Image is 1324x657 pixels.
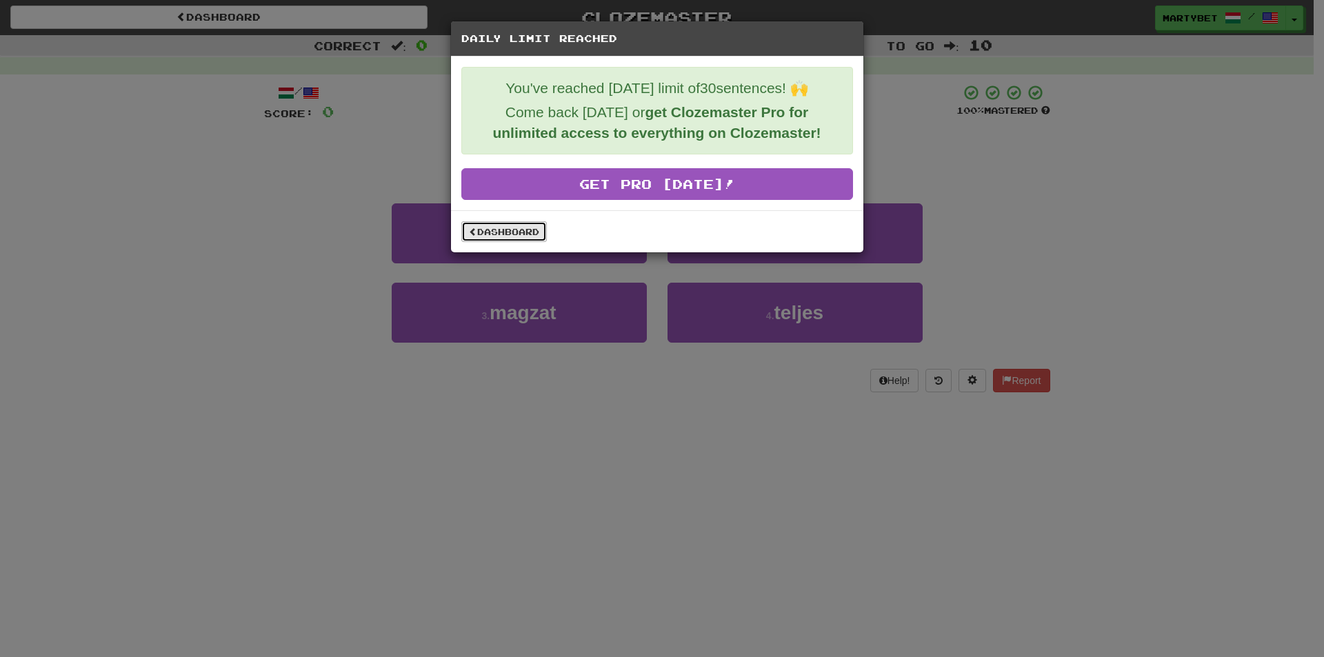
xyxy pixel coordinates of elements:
p: Come back [DATE] or [472,102,842,143]
h5: Daily Limit Reached [461,32,853,46]
strong: get Clozemaster Pro for unlimited access to everything on Clozemaster! [492,104,821,141]
a: Dashboard [461,221,547,242]
a: Get Pro [DATE]! [461,168,853,200]
p: You've reached [DATE] limit of 30 sentences! 🙌 [472,78,842,99]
